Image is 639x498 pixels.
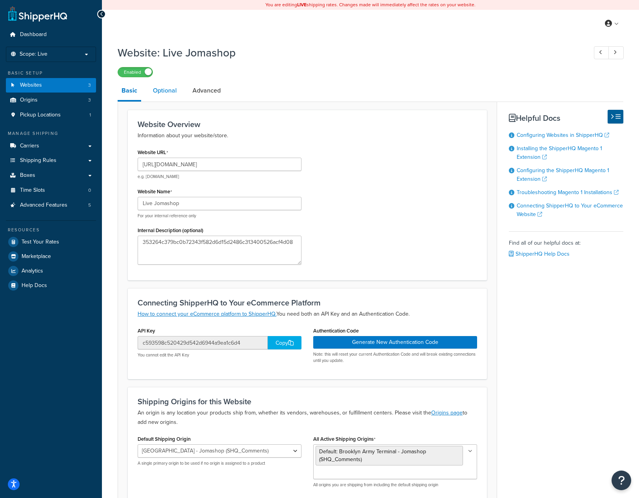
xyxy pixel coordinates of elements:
[6,153,96,168] a: Shipping Rules
[319,447,426,463] span: Default: Brooklyn Army Terminal - Jomashop (SHQ_Comments)
[20,202,67,209] span: Advanced Features
[20,31,47,38] span: Dashboard
[268,336,301,349] div: Copy
[6,198,96,213] a: Advanced Features5
[608,110,623,124] button: Hide Help Docs
[517,166,609,183] a: Configuring the ShipperHQ Magento 1 Extension
[138,189,172,195] label: Website Name
[6,183,96,198] li: Time Slots
[6,139,96,153] a: Carriers
[313,336,477,349] button: Generate New Authentication Code
[20,51,47,58] span: Scope: Live
[138,131,477,140] p: Information about your website/store.
[6,78,96,93] li: Websites
[6,227,96,233] div: Resources
[22,268,43,274] span: Analytics
[6,198,96,213] li: Advanced Features
[138,213,301,219] p: For your internal reference only
[138,298,477,307] h3: Connecting ShipperHQ to Your eCommerce Platform
[20,187,45,194] span: Time Slots
[6,70,96,76] div: Basic Setup
[313,351,477,364] p: Note: this will reset your current Authentication Code and will break existing connections until ...
[297,1,307,8] b: LIVE
[6,78,96,93] a: Websites3
[6,264,96,278] a: Analytics
[138,408,477,427] p: An origin is any location your products ship from, whether its vendors, warehouses, or fulfillmen...
[612,471,631,490] button: Open Resource Center
[20,97,38,104] span: Origins
[509,231,624,260] div: Find all of our helpful docs at:
[6,168,96,183] a: Boxes
[89,112,91,118] span: 1
[6,235,96,249] a: Test Your Rates
[88,187,91,194] span: 0
[138,227,203,233] label: Internal Description (optional)
[138,352,301,358] p: You cannot edit the API Key
[6,93,96,107] a: Origins3
[20,172,35,179] span: Boxes
[517,131,609,139] a: Configuring Websites in ShipperHQ
[138,397,477,406] h3: Shipping Origins for this Website
[22,239,59,245] span: Test Your Rates
[118,81,141,102] a: Basic
[6,93,96,107] li: Origins
[6,130,96,137] div: Manage Shipping
[20,82,42,89] span: Websites
[313,436,376,442] label: All Active Shipping Origins
[20,157,56,164] span: Shipping Rules
[138,149,168,156] label: Website URL
[22,282,47,289] span: Help Docs
[594,46,609,59] a: Previous Record
[6,278,96,293] a: Help Docs
[22,253,51,260] span: Marketplace
[20,112,61,118] span: Pickup Locations
[509,250,570,258] a: ShipperHQ Help Docs
[149,81,181,100] a: Optional
[138,236,301,265] textarea: 353264c379bc0b72343f582d6d15d2486c313400526acf4d08
[138,328,155,334] label: API Key
[313,482,477,488] p: All origins you are shipping from including the default shipping origin
[608,46,624,59] a: Next Record
[6,249,96,264] a: Marketplace
[138,309,477,319] p: You need both an API Key and an Authentication Code.
[6,183,96,198] a: Time Slots0
[118,45,579,60] h1: Website: Live Jomashop
[6,27,96,42] a: Dashboard
[509,114,624,122] h3: Helpful Docs
[189,81,225,100] a: Advanced
[88,202,91,209] span: 5
[138,310,276,318] a: How to connect your eCommerce platform to ShipperHQ.
[517,188,619,196] a: Troubleshooting Magento 1 Installations
[138,460,301,466] p: A single primary origin to be used if no origin is assigned to a product
[88,97,91,104] span: 3
[138,436,191,442] label: Default Shipping Origin
[313,328,359,334] label: Authentication Code
[88,82,91,89] span: 3
[431,409,463,417] a: Origins page
[517,144,602,161] a: Installing the ShipperHQ Magento 1 Extension
[6,108,96,122] li: Pickup Locations
[20,143,39,149] span: Carriers
[138,120,477,129] h3: Website Overview
[517,202,623,218] a: Connecting ShipperHQ to Your eCommerce Website
[138,174,301,180] p: e.g. [DOMAIN_NAME]
[118,67,152,77] label: Enabled
[6,108,96,122] a: Pickup Locations1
